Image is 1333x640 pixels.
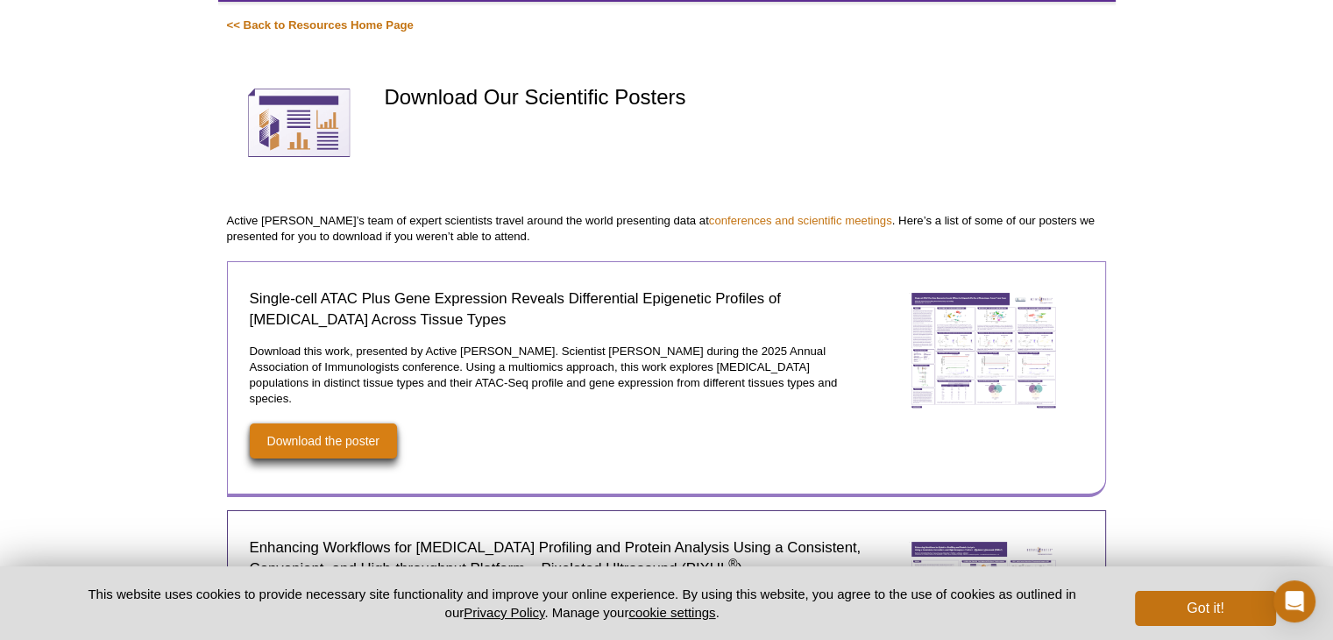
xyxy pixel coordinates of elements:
img: Single-cell ATAC Plus Gene Expression Reveals Differential Epigenetic Profiles of Macrophages Acr... [896,280,1071,422]
p: Active [PERSON_NAME]’s team of expert scientists travel around the world presenting data at . Her... [227,213,1107,245]
p: Download this work, presented by Active [PERSON_NAME]. Scientist [PERSON_NAME] during the 2025 An... [250,344,863,407]
a: conferences and scientific meetings [709,214,892,227]
h2: Enhancing Workflows for [MEDICAL_DATA] Profiling and Protein Analysis Using a Consistent, Conveni... [250,537,863,580]
button: Got it! [1135,591,1275,626]
a: Single-cell ATAC Plus Gene Expression Reveals Differential Epigenetic Profiles of Macrophages Acr... [896,280,1071,426]
sup: ® [728,556,737,570]
h1: Download Our Scientific Posters [384,86,1106,111]
a: Privacy Policy [464,605,544,620]
p: This website uses cookies to provide necessary site functionality and improve your online experie... [58,585,1107,622]
a: Download the poster [250,423,397,459]
h2: Single-cell ATAC Plus Gene Expression Reveals Differential Epigenetic Profiles of [MEDICAL_DATA] ... [250,288,863,331]
button: cookie settings [628,605,715,620]
div: Open Intercom Messenger [1273,580,1315,622]
img: Scientific Posters [227,51,372,196]
a: << Back to Resources Home Page [227,18,414,32]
